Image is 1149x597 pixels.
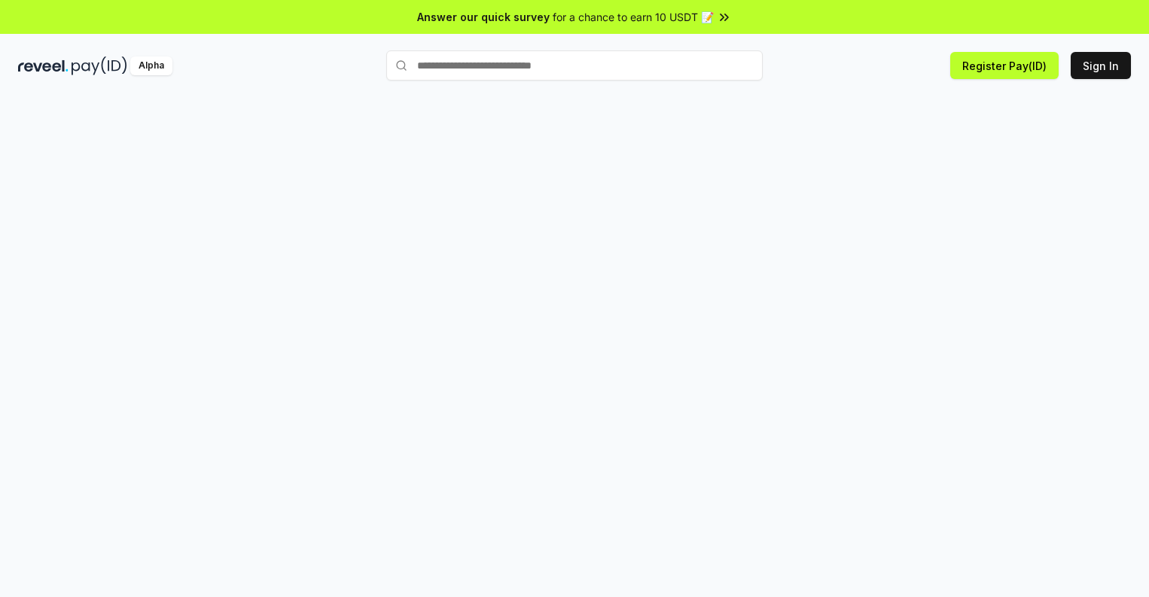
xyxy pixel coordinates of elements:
[18,56,69,75] img: reveel_dark
[72,56,127,75] img: pay_id
[1071,52,1131,79] button: Sign In
[950,52,1059,79] button: Register Pay(ID)
[130,56,172,75] div: Alpha
[553,9,714,25] span: for a chance to earn 10 USDT 📝
[417,9,550,25] span: Answer our quick survey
